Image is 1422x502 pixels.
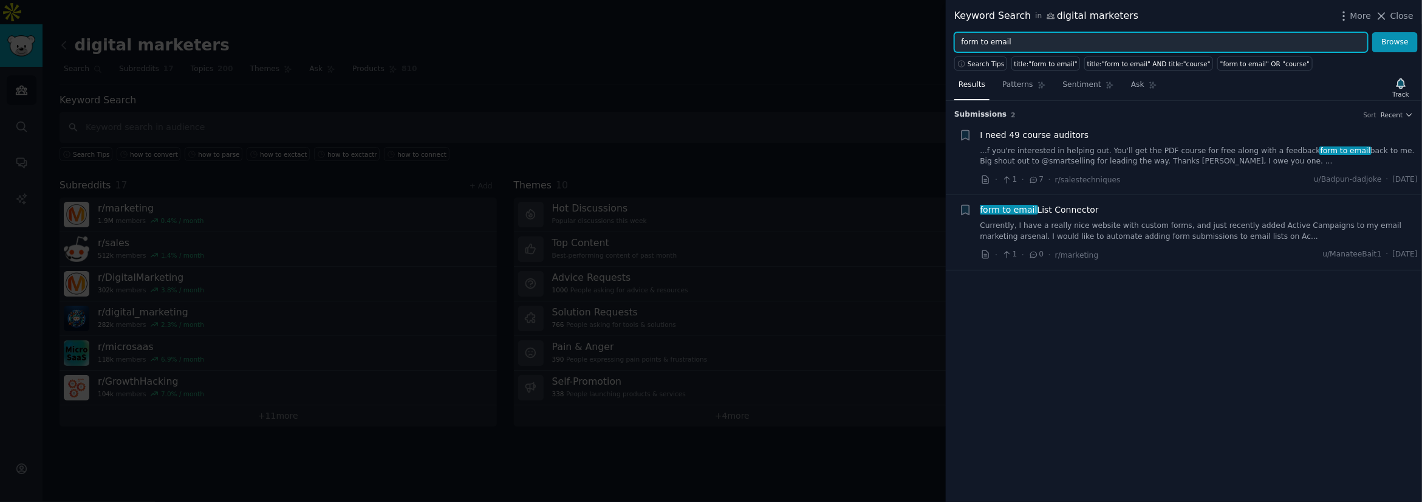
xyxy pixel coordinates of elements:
[1014,60,1078,68] div: title:"form to email"
[1048,249,1051,261] span: ·
[998,75,1050,100] a: Patterns
[1375,10,1413,22] button: Close
[995,249,997,261] span: ·
[979,205,1039,215] span: form to email
[1131,80,1144,91] span: Ask
[1084,57,1213,70] a: title:"form to email" AND title:"course"
[1002,80,1033,91] span: Patterns
[1393,249,1418,260] span: [DATE]
[1323,249,1382,260] span: u/ManateeBait1
[1319,146,1372,155] span: form to email
[1028,249,1044,260] span: 0
[1059,75,1118,100] a: Sentiment
[1055,176,1121,184] span: r/salestechniques
[1022,249,1024,261] span: ·
[1022,173,1024,186] span: ·
[1381,111,1403,119] span: Recent
[1035,11,1042,22] span: in
[1393,174,1418,185] span: [DATE]
[1002,249,1017,260] span: 1
[995,173,997,186] span: ·
[1390,10,1413,22] span: Close
[1048,173,1051,186] span: ·
[980,146,1418,167] a: ...f you're interested in helping out. You'll get the PDF course for free along with a feedbackfo...
[980,204,1099,216] span: List Connector
[1350,10,1372,22] span: More
[1314,174,1381,185] span: u/Badpun-dadjoke
[1364,111,1377,119] div: Sort
[1386,249,1389,260] span: ·
[954,109,1007,120] span: Submission s
[1220,60,1310,68] div: "form to email" OR "course"
[954,32,1368,53] input: Try a keyword related to your business
[968,60,1005,68] span: Search Tips
[1381,111,1413,119] button: Recent
[1028,174,1044,185] span: 7
[1338,10,1372,22] button: More
[1063,80,1101,91] span: Sentiment
[1393,90,1409,98] div: Track
[1011,111,1016,119] span: 2
[954,9,1138,24] div: Keyword Search digital marketers
[980,221,1418,242] a: Currently, I have a really nice website with custom forms, and just recently added Active Campaig...
[1087,60,1211,68] div: title:"form to email" AND title:"course"
[1055,251,1099,260] span: r/marketing
[980,204,1099,216] a: form to emailList Connector
[1011,57,1080,70] a: title:"form to email"
[1389,75,1413,100] button: Track
[954,57,1007,70] button: Search Tips
[1372,32,1418,53] button: Browse
[980,129,1089,142] a: I need 49 course auditors
[1002,174,1017,185] span: 1
[959,80,985,91] span: Results
[1127,75,1161,100] a: Ask
[1386,174,1389,185] span: ·
[954,75,990,100] a: Results
[1217,57,1312,70] a: "form to email" OR "course"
